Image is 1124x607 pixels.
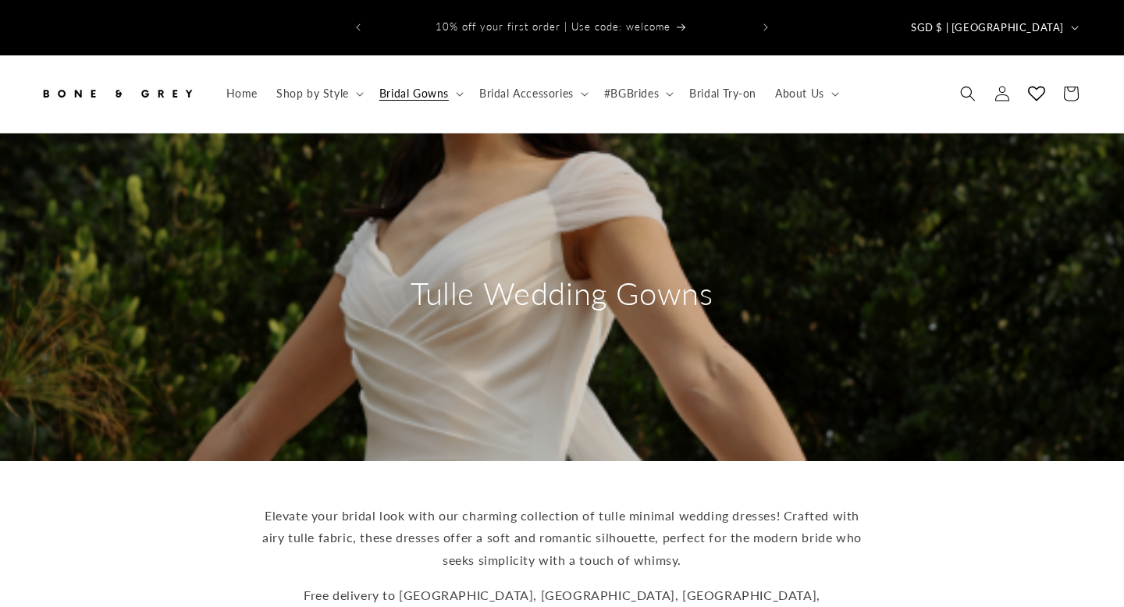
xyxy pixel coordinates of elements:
span: SGD $ | [GEOGRAPHIC_DATA] [911,20,1064,36]
span: #BGBrides [604,87,659,101]
a: Bone and Grey Bridal [34,71,201,117]
h2: Tulle Wedding Gowns [411,273,713,314]
span: Bridal Accessories [479,87,574,101]
a: Home [217,77,267,110]
span: 10% off your first order | Use code: welcome [436,20,670,33]
span: Bridal Gowns [379,87,449,101]
span: Home [226,87,258,101]
summary: Bridal Accessories [470,77,595,110]
button: SGD $ | [GEOGRAPHIC_DATA] [902,12,1085,42]
summary: About Us [766,77,845,110]
button: Next announcement [749,12,783,42]
summary: #BGBrides [595,77,680,110]
span: About Us [775,87,824,101]
span: Bridal Try-on [689,87,756,101]
summary: Bridal Gowns [370,77,470,110]
summary: Search [951,76,985,111]
a: Bridal Try-on [680,77,766,110]
summary: Shop by Style [267,77,370,110]
p: Elevate your bridal look with our charming collection of tulle minimal wedding dresses! Crafted w... [258,505,866,572]
img: Bone and Grey Bridal [39,76,195,111]
span: Shop by Style [276,87,349,101]
button: Previous announcement [341,12,375,42]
